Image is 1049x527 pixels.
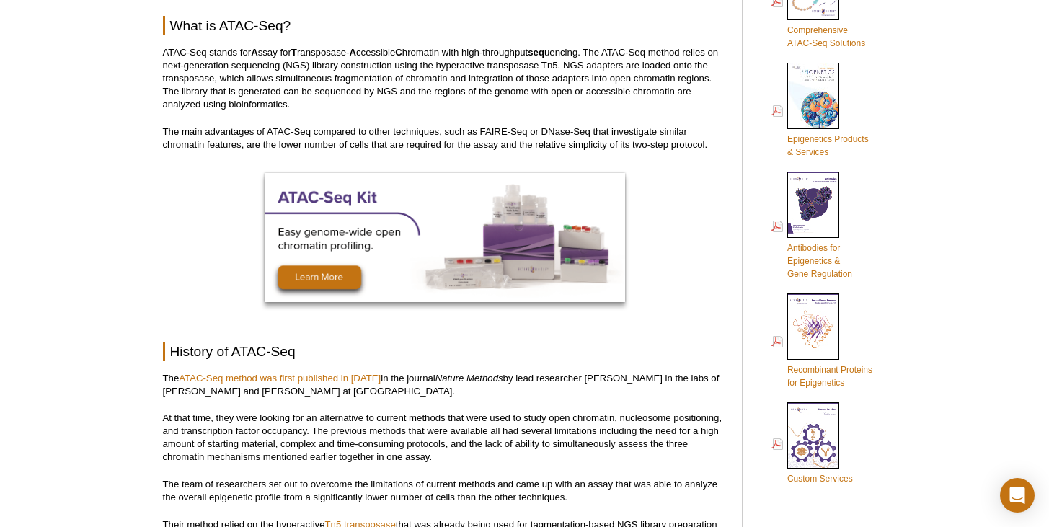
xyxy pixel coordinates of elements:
p: The team of researchers set out to overcome the limitations of current methods and came up with a... [163,478,727,504]
img: Abs_epi_2015_cover_web_70x200 [787,172,839,238]
p: ATAC-Seq stands for ssay for ransposase- ccessible hromatin with high-throughput uencing. The ATA... [163,46,727,111]
img: Epi_brochure_140604_cover_web_70x200 [787,63,839,129]
strong: C [395,47,402,58]
a: Epigenetics Products& Services [771,61,869,160]
a: Custom Services [771,401,853,487]
p: At that time, they were looking for an alternative to current methods that were used to study ope... [163,412,727,464]
strong: seq [528,47,544,58]
a: Recombinant Proteinsfor Epigenetics [771,292,872,391]
strong: A [349,47,356,58]
span: Comprehensive ATAC-Seq Solutions [787,25,865,48]
span: Custom Services [787,474,853,484]
img: Rec_prots_140604_cover_web_70x200 [787,293,839,360]
img: Custom_Services_cover [787,402,839,469]
span: Recombinant Proteins for Epigenetics [787,365,872,388]
div: Open Intercom Messenger [1000,478,1035,513]
h2: What is ATAC-Seq? [163,16,727,35]
strong: A [251,47,258,58]
h2: History of ATAC-Seq [163,342,727,361]
span: Antibodies for Epigenetics & Gene Regulation [787,243,852,279]
p: The in the journal by lead researcher [PERSON_NAME] in the labs of [PERSON_NAME] and [PERSON_NAME... [163,372,727,398]
strong: T [291,47,297,58]
a: ATAC-Seq method was first published in [DATE] [179,373,381,384]
span: Epigenetics Products & Services [787,134,869,157]
a: Antibodies forEpigenetics &Gene Regulation [771,170,852,282]
em: Nature Methods [435,373,503,384]
img: ATAC-Seq Kit [265,173,625,302]
p: The main advantages of ATAC-Seq compared to other techniques, such as FAIRE-Seq or DNase-Seq that... [163,125,727,151]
